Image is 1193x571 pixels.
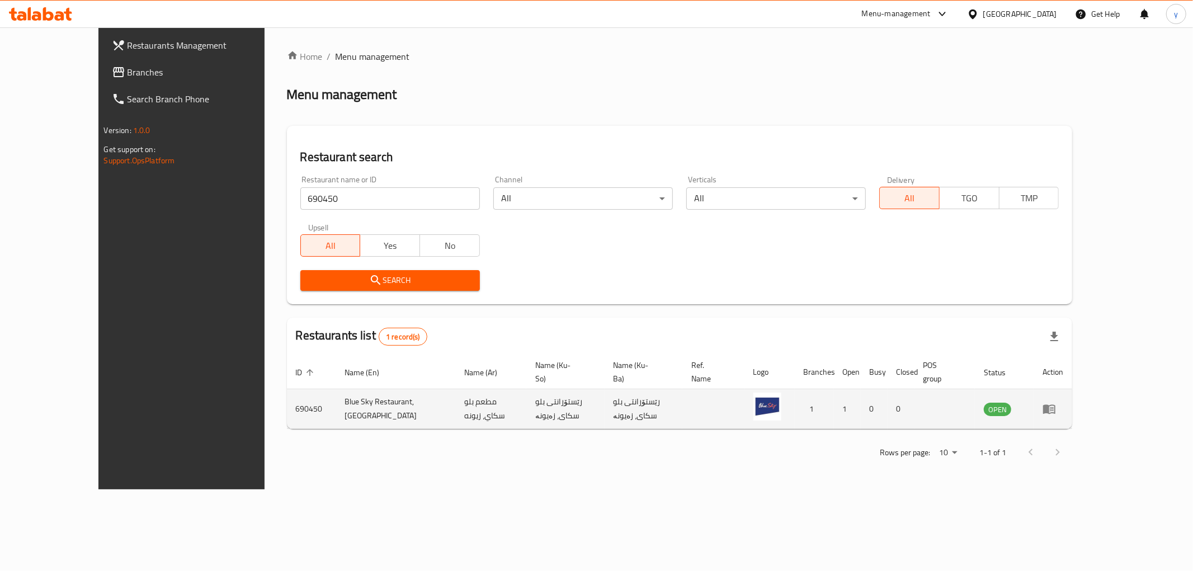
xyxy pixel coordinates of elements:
[379,328,427,346] div: Total records count
[133,123,150,138] span: 1.0.0
[104,142,155,157] span: Get support on:
[425,238,475,254] span: No
[1004,190,1055,206] span: TMP
[880,446,930,460] p: Rows per page:
[984,366,1020,379] span: Status
[944,190,995,206] span: TGO
[879,187,940,209] button: All
[861,355,888,389] th: Busy
[287,86,397,103] h2: Menu management
[1041,323,1068,350] div: Export file
[535,358,591,385] span: Name (Ku-So)
[419,234,480,257] button: No
[983,8,1057,20] div: [GEOGRAPHIC_DATA]
[379,332,427,342] span: 1 record(s)
[296,327,427,346] h2: Restaurants list
[336,389,456,429] td: Blue Sky Restaurant, [GEOGRAPHIC_DATA]
[888,389,914,429] td: 0
[691,358,730,385] span: Ref. Name
[300,187,480,210] input: Search for restaurant name or ID..
[300,149,1059,166] h2: Restaurant search
[345,366,394,379] span: Name (En)
[984,403,1011,416] span: OPEN
[935,445,961,461] div: Rows per page:
[308,223,329,231] label: Upsell
[103,59,298,86] a: Branches
[455,389,526,429] td: مطعم بلو سكاي، زيونه
[979,446,1006,460] p: 1-1 of 1
[795,355,834,389] th: Branches
[605,389,683,429] td: رێستۆرانتی بلو سکای، زەیونە
[296,366,317,379] span: ID
[300,234,361,257] button: All
[464,366,512,379] span: Name (Ar)
[888,355,914,389] th: Closed
[834,389,861,429] td: 1
[999,187,1059,209] button: TMP
[834,355,861,389] th: Open
[128,92,289,106] span: Search Branch Phone
[861,389,888,429] td: 0
[1034,355,1072,389] th: Action
[360,234,420,257] button: Yes
[753,393,781,421] img: Blue Sky Restaurant, Zayona
[327,50,331,63] li: /
[104,123,131,138] span: Version:
[365,238,416,254] span: Yes
[614,358,669,385] span: Name (Ku-Ba)
[884,190,935,206] span: All
[128,39,289,52] span: Restaurants Management
[493,187,673,210] div: All
[939,187,999,209] button: TGO
[526,389,605,429] td: رێستۆرانتی بلو سکای، زەیونە
[686,187,866,210] div: All
[887,176,915,183] label: Delivery
[795,389,834,429] td: 1
[300,270,480,291] button: Search
[862,7,931,21] div: Menu-management
[305,238,356,254] span: All
[287,50,323,63] a: Home
[128,65,289,79] span: Branches
[287,355,1073,429] table: enhanced table
[287,389,336,429] td: 690450
[309,273,471,287] span: Search
[287,50,1073,63] nav: breadcrumb
[923,358,962,385] span: POS group
[1174,8,1178,20] span: y
[104,153,175,168] a: Support.OpsPlatform
[336,50,410,63] span: Menu management
[744,355,795,389] th: Logo
[103,32,298,59] a: Restaurants Management
[103,86,298,112] a: Search Branch Phone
